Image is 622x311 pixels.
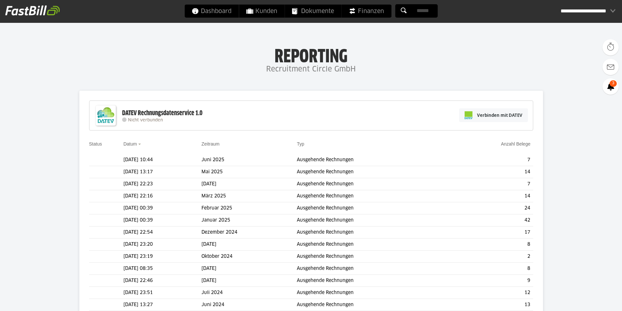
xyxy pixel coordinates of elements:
div: DATEV Rechnungsdatenservice 1.0 [122,109,202,117]
a: 3 [602,78,619,95]
td: [DATE] [201,275,297,287]
a: Dokumente [285,5,341,18]
iframe: Öffnet ein Widget, in dem Sie weitere Informationen finden [572,291,615,308]
td: Januar 2025 [201,214,297,226]
td: Ausgehende Rechnungen [297,214,448,226]
td: [DATE] 22:16 [123,190,201,202]
td: Ausgehende Rechnungen [297,202,448,214]
img: fastbill_logo_white.png [5,5,60,16]
td: [DATE] 08:35 [123,263,201,275]
td: [DATE] 10:44 [123,154,201,166]
td: März 2025 [201,190,297,202]
a: Typ [297,141,304,147]
a: Finanzen [342,5,391,18]
td: 14 [448,166,533,178]
td: Ausgehende Rechnungen [297,263,448,275]
td: [DATE] 23:20 [123,239,201,251]
span: Nicht verbunden [128,118,163,122]
td: 42 [448,214,533,226]
span: Kunden [246,5,277,18]
span: Verbinden mit DATEV [477,112,522,118]
td: [DATE] 22:23 [123,178,201,190]
td: 9 [448,275,533,287]
td: Ausgehende Rechnungen [297,166,448,178]
td: 24 [448,202,533,214]
td: [DATE] 22:54 [123,226,201,239]
td: [DATE] 00:39 [123,202,201,214]
td: [DATE] 22:46 [123,275,201,287]
td: 8 [448,239,533,251]
td: Ausgehende Rechnungen [297,251,448,263]
td: 7 [448,178,533,190]
a: Verbinden mit DATEV [459,108,528,122]
td: Ausgehende Rechnungen [297,226,448,239]
img: sort_desc.gif [138,144,142,145]
img: pi-datev-logo-farbig-24.svg [465,111,472,119]
td: [DATE] [201,239,297,251]
a: Dashboard [184,5,239,18]
td: Juni 2025 [201,154,297,166]
span: Finanzen [349,5,384,18]
td: Juni 2024 [201,299,297,311]
td: Ausgehende Rechnungen [297,287,448,299]
img: DATEV-Datenservice Logo [93,102,119,129]
a: Zeitraum [201,141,219,147]
td: Oktober 2024 [201,251,297,263]
a: Datum [123,141,137,147]
span: Dashboard [192,5,231,18]
td: Ausgehende Rechnungen [297,275,448,287]
td: 17 [448,226,533,239]
td: Ausgehende Rechnungen [297,190,448,202]
td: 8 [448,263,533,275]
h1: Reporting [65,46,557,63]
td: 12 [448,287,533,299]
td: Ausgehende Rechnungen [297,239,448,251]
td: [DATE] 23:19 [123,251,201,263]
td: [DATE] 00:39 [123,214,201,226]
td: [DATE] [201,178,297,190]
td: Februar 2025 [201,202,297,214]
a: Kunden [239,5,284,18]
a: Status [89,141,102,147]
td: Ausgehende Rechnungen [297,178,448,190]
td: Ausgehende Rechnungen [297,299,448,311]
td: [DATE] [201,263,297,275]
td: [DATE] 23:51 [123,287,201,299]
span: 3 [610,80,617,87]
td: Juli 2024 [201,287,297,299]
td: 13 [448,299,533,311]
td: 7 [448,154,533,166]
td: 14 [448,190,533,202]
td: Mai 2025 [201,166,297,178]
td: [DATE] 13:17 [123,166,201,178]
a: Anzahl Belege [501,141,530,147]
td: Ausgehende Rechnungen [297,154,448,166]
span: Dokumente [292,5,334,18]
td: [DATE] 13:27 [123,299,201,311]
td: 2 [448,251,533,263]
td: Dezember 2024 [201,226,297,239]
